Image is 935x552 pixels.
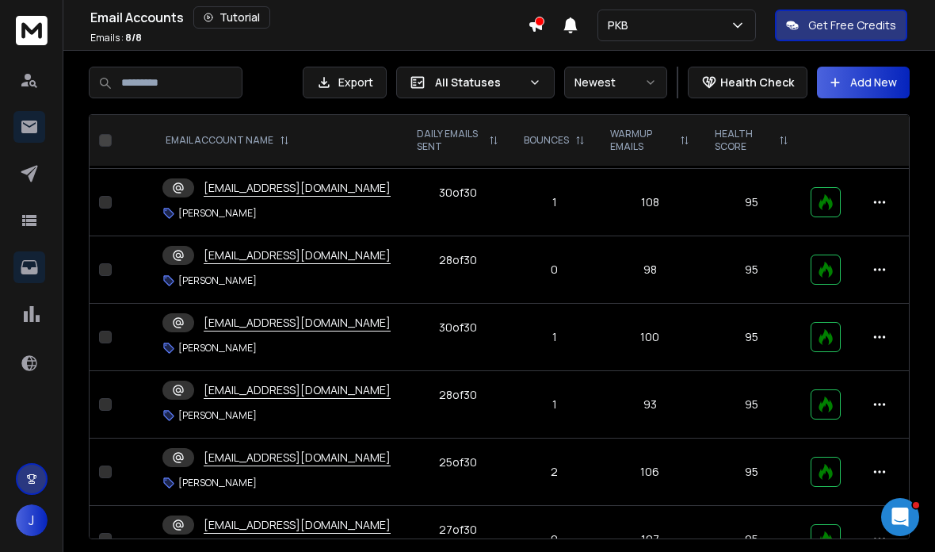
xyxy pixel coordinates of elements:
td: 106 [597,439,701,506]
td: 108 [597,169,701,236]
p: DAILY EMAILS SENT [417,128,483,153]
span: 8 / 8 [125,31,142,44]
p: WARMUP EMAILS [610,128,673,153]
div: Email Accounts [90,6,528,29]
p: PKB [608,17,635,33]
p: HEALTH SCORE [715,128,773,153]
p: 1 [521,194,588,210]
button: Health Check [688,67,807,98]
td: 95 [702,439,801,506]
button: Newest [564,67,667,98]
p: 0 [521,531,588,547]
p: [PERSON_NAME] [178,274,257,287]
td: 95 [702,371,801,439]
p: 1 [521,329,588,345]
td: 95 [702,304,801,371]
td: 93 [597,371,701,439]
div: 27 of 30 [439,522,477,538]
div: 28 of 30 [439,252,477,268]
div: EMAIL ACCOUNT NAME [166,134,289,147]
p: 0 [521,262,588,278]
p: [PERSON_NAME] [178,207,257,220]
p: [PERSON_NAME] [178,409,257,422]
div: 30 of 30 [439,320,477,335]
p: [PERSON_NAME] [178,342,257,355]
button: Tutorial [193,6,270,29]
td: 100 [597,304,701,371]
button: J [16,504,48,536]
td: 95 [702,169,801,236]
iframe: Intercom live chat [881,498,919,536]
p: 1 [521,397,588,412]
p: All Statuses [435,75,522,90]
td: 95 [702,236,801,304]
p: Get Free Credits [808,17,896,33]
p: Health Check [720,75,794,90]
button: Add New [817,67,910,98]
p: BOUNCES [524,134,569,147]
div: 30 of 30 [439,185,477,201]
td: 98 [597,236,701,304]
button: Export [303,67,387,98]
p: Emails : [90,32,142,44]
div: 28 of 30 [439,387,477,403]
button: Get Free Credits [775,10,907,41]
p: 2 [521,464,588,480]
div: 25 of 30 [439,454,477,470]
p: [PERSON_NAME] [178,477,257,489]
